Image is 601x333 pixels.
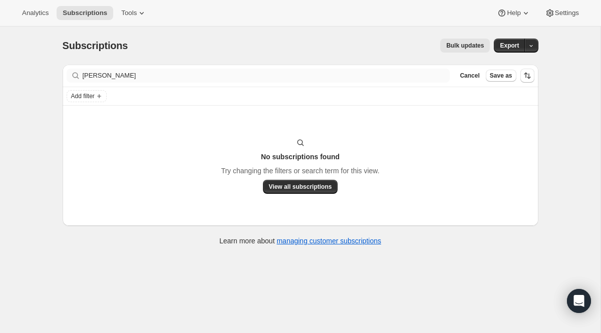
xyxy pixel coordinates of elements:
[263,180,338,194] button: View all subscriptions
[490,72,512,80] span: Save as
[269,183,332,191] span: View all subscriptions
[115,6,153,20] button: Tools
[63,9,107,17] span: Subscriptions
[491,6,536,20] button: Help
[261,152,340,162] h3: No subscriptions found
[221,166,379,176] p: Try changing the filters or search term for this view.
[83,69,450,83] input: Filter subscribers
[276,237,381,245] a: managing customer subscriptions
[121,9,137,17] span: Tools
[567,289,591,313] div: Open Intercom Messenger
[555,9,579,17] span: Settings
[486,70,516,82] button: Save as
[460,72,479,80] span: Cancel
[219,236,381,246] p: Learn more about
[440,39,490,53] button: Bulk updates
[507,9,520,17] span: Help
[539,6,585,20] button: Settings
[456,70,483,82] button: Cancel
[500,42,519,50] span: Export
[446,42,484,50] span: Bulk updates
[57,6,113,20] button: Subscriptions
[494,39,525,53] button: Export
[71,92,95,100] span: Add filter
[67,90,107,102] button: Add filter
[22,9,49,17] span: Analytics
[63,40,128,51] span: Subscriptions
[16,6,55,20] button: Analytics
[520,69,534,83] button: Sort the results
